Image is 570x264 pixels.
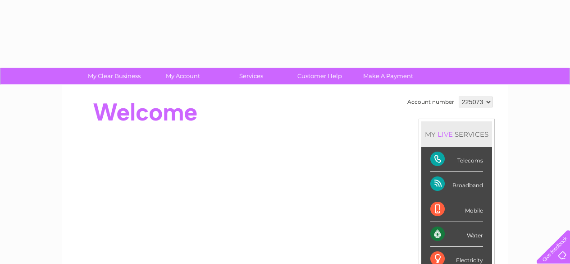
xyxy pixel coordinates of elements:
[430,172,483,197] div: Broadband
[351,68,425,84] a: Make A Payment
[430,222,483,247] div: Water
[405,94,456,110] td: Account number
[436,130,455,139] div: LIVE
[283,68,357,84] a: Customer Help
[146,68,220,84] a: My Account
[430,197,483,222] div: Mobile
[430,147,483,172] div: Telecoms
[421,121,492,147] div: MY SERVICES
[214,68,288,84] a: Services
[77,68,151,84] a: My Clear Business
